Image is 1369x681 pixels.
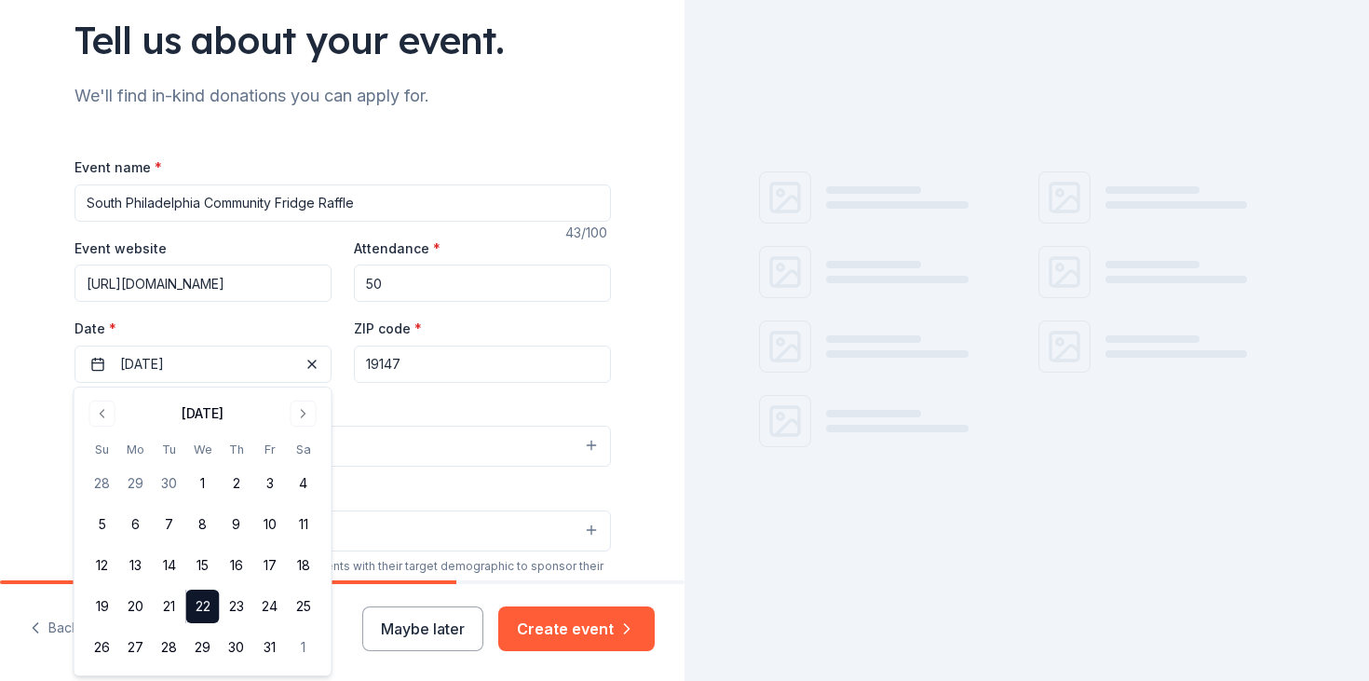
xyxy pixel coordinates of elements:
[220,440,253,459] th: Thursday
[253,508,287,541] button: 10
[354,346,611,383] input: 12345 (U.S. only)
[89,401,115,427] button: Go to previous month
[287,440,320,459] th: Saturday
[220,467,253,500] button: 2
[75,559,611,589] div: We use this information to help brands find events with their target demographic to sponsor their...
[354,320,422,338] label: ZIP code
[153,440,186,459] th: Tuesday
[153,549,186,582] button: 14
[362,606,483,651] button: Maybe later
[75,426,611,467] button: Fundraiser
[291,401,317,427] button: Go to next month
[75,511,611,552] button: All gendersAll ages
[354,239,441,258] label: Attendance
[565,222,611,244] div: 43 /100
[220,508,253,541] button: 9
[119,631,153,664] button: 27
[220,549,253,582] button: 16
[153,590,186,623] button: 21
[119,440,153,459] th: Monday
[153,631,186,664] button: 28
[287,549,320,582] button: 18
[75,184,611,222] input: Spring Fundraiser
[287,631,320,664] button: 1
[186,590,220,623] button: 22
[253,631,287,664] button: 31
[86,549,119,582] button: 12
[253,590,287,623] button: 24
[153,508,186,541] button: 7
[287,590,320,623] button: 25
[253,440,287,459] th: Friday
[253,467,287,500] button: 3
[30,609,79,648] button: Back
[287,467,320,500] button: 4
[75,265,332,302] input: https://www...
[220,631,253,664] button: 30
[75,239,167,258] label: Event website
[75,14,611,66] div: Tell us about your event.
[75,346,332,383] button: [DATE]
[287,508,320,541] button: 11
[86,631,119,664] button: 26
[86,440,119,459] th: Sunday
[153,467,186,500] button: 30
[186,549,220,582] button: 15
[86,467,119,500] button: 28
[253,549,287,582] button: 17
[119,590,153,623] button: 20
[86,590,119,623] button: 19
[498,606,655,651] button: Create event
[186,631,220,664] button: 29
[119,549,153,582] button: 13
[119,508,153,541] button: 6
[86,508,119,541] button: 5
[220,590,253,623] button: 23
[75,158,162,177] label: Event name
[354,265,611,302] input: 20
[186,508,220,541] button: 8
[119,467,153,500] button: 29
[182,402,224,425] div: [DATE]
[186,440,220,459] th: Wednesday
[75,320,332,338] label: Date
[186,467,220,500] button: 1
[75,81,611,111] div: We'll find in-kind donations you can apply for.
